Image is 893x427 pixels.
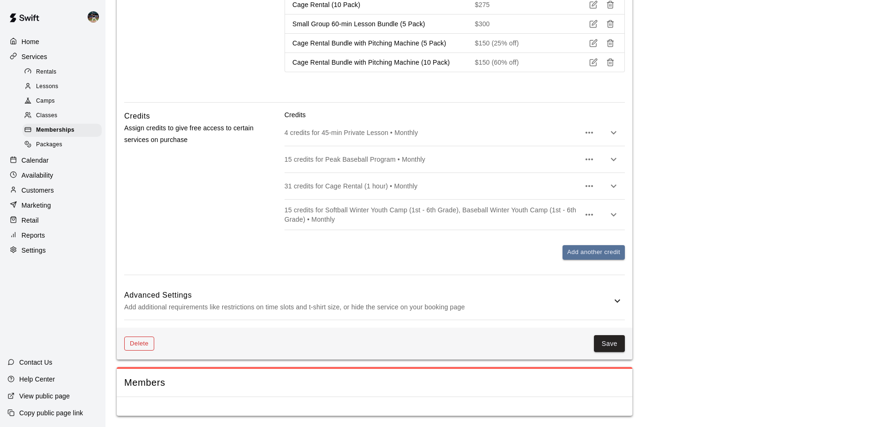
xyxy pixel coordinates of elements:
[22,246,46,255] p: Settings
[22,52,47,61] p: Services
[23,124,102,137] div: Memberships
[285,146,625,172] div: 15 credits for Peak Baseball Program • Monthly
[475,58,561,67] p: $150 (60% off)
[285,110,625,120] p: Credits
[293,58,460,67] p: Cage Rental Bundle with Pitching Machine (10 Pack)
[19,408,83,418] p: Copy public page link
[19,358,53,367] p: Contact Us
[285,120,625,146] div: 4 credits for 45-min Private Lesson • Monthly
[293,38,460,48] p: Cage Rental Bundle with Pitching Machine (5 Pack)
[285,155,580,164] p: 15 credits for Peak Baseball Program • Monthly
[563,245,625,260] button: Add another credit
[8,183,98,197] a: Customers
[285,173,625,199] div: 31 credits for Cage Rental (1 hour) • Monthly
[23,109,102,122] div: Classes
[22,171,53,180] p: Availability
[36,111,57,120] span: Classes
[124,122,255,146] p: Assign credits to give free access to certain services on purchase
[23,94,105,109] a: Camps
[23,138,105,152] a: Packages
[8,153,98,167] a: Calendar
[88,11,99,22] img: Nolan Gilbert
[22,186,54,195] p: Customers
[23,65,105,79] a: Rentals
[23,80,102,93] div: Lessons
[22,156,49,165] p: Calendar
[8,168,98,182] a: Availability
[124,289,612,301] h6: Advanced Settings
[36,67,57,77] span: Rentals
[285,128,580,137] p: 4 credits for 45-min Private Lesson • Monthly
[22,201,51,210] p: Marketing
[22,231,45,240] p: Reports
[36,82,59,91] span: Lessons
[475,19,561,29] p: $300
[8,35,98,49] a: Home
[19,375,55,384] p: Help Center
[293,19,460,29] p: Small Group 60-min Lesson Bundle (5 Pack)
[8,213,98,227] a: Retail
[23,95,102,108] div: Camps
[23,123,105,138] a: Memberships
[8,198,98,212] a: Marketing
[8,228,98,242] a: Reports
[23,138,102,151] div: Packages
[22,216,39,225] p: Retail
[36,140,62,150] span: Packages
[124,376,625,389] span: Members
[124,110,150,122] h6: Credits
[8,50,98,64] a: Services
[285,205,580,224] p: 15 credits for Softball Winter Youth Camp (1st - 6th Grade), Baseball Winter Youth Camp (1st - 6t...
[22,37,39,46] p: Home
[475,38,561,48] p: $150 (25% off)
[36,97,55,106] span: Camps
[285,181,580,191] p: 31 credits for Cage Rental (1 hour) • Monthly
[23,109,105,123] a: Classes
[285,200,625,230] div: 15 credits for Softball Winter Youth Camp (1st - 6th Grade), Baseball Winter Youth Camp (1st - 6t...
[86,7,105,26] div: Nolan Gilbert
[8,243,98,257] a: Settings
[23,66,102,79] div: Rentals
[23,79,105,94] a: Lessons
[19,391,70,401] p: View public page
[36,126,75,135] span: Memberships
[124,301,612,313] p: Add additional requirements like restrictions on time slots and t-shirt size, or hide the service...
[124,337,154,351] button: Delete
[594,335,625,352] button: Save
[124,283,625,320] div: Advanced SettingsAdd additional requirements like restrictions on time slots and t-shirt size, or...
